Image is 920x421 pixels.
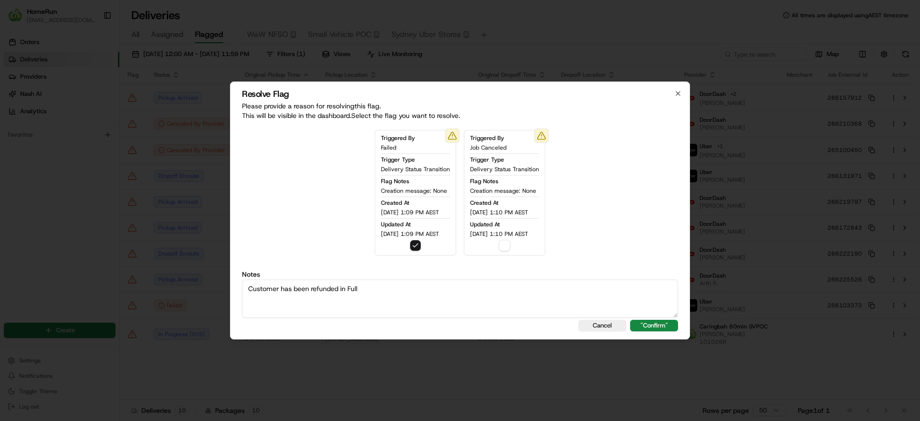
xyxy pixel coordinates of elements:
[470,134,504,142] span: Triggered By
[381,209,439,216] span: [DATE] 1:09 PM AEST
[470,165,539,173] span: Delivery Status Transition
[381,230,439,238] span: [DATE] 1:09 PM AEST
[470,156,504,164] span: Trigger Type
[470,177,498,185] span: Flag Notes
[381,177,409,185] span: Flag Notes
[381,199,409,207] span: Created At
[381,165,450,173] span: Delivery Status Transition
[242,90,678,98] h2: Resolve Flag
[381,187,447,195] span: Creation message: None
[242,101,678,120] p: Please provide a reason for resolving this flag . This will be visible in the dashboard. Select t...
[381,134,415,142] span: Triggered By
[242,271,678,278] label: Notes
[470,209,528,216] span: [DATE] 1:10 PM AEST
[381,156,415,164] span: Trigger Type
[470,230,528,238] span: [DATE] 1:10 PM AEST
[381,221,411,228] span: Updated At
[242,280,678,318] textarea: Customer has been refunded in Full
[470,144,506,152] span: Job Canceled
[470,187,536,195] span: Creation message: None
[578,320,626,331] button: Cancel
[630,320,678,331] button: "Confirm"
[470,199,498,207] span: Created At
[470,221,500,228] span: Updated At
[381,144,396,152] span: Failed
